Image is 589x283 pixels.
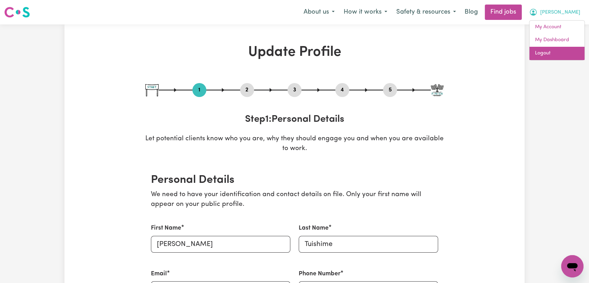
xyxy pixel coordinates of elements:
[335,85,349,95] button: Go to step 4
[525,5,585,20] button: My Account
[299,269,341,278] label: Phone Number
[4,4,30,20] a: Careseekers logo
[299,224,329,233] label: Last Name
[339,5,392,20] button: How it works
[192,85,206,95] button: Go to step 1
[529,47,584,60] a: Logout
[240,85,254,95] button: Go to step 2
[145,44,444,61] h1: Update Profile
[485,5,522,20] a: Find jobs
[383,85,397,95] button: Go to step 5
[4,6,30,18] img: Careseekers logo
[460,5,482,20] a: Blog
[529,20,585,60] div: My Account
[529,21,584,34] a: My Account
[392,5,460,20] button: Safety & resources
[299,5,339,20] button: About us
[145,134,444,154] p: Let potential clients know who you are, why they should engage you and when you are available to ...
[151,269,167,278] label: Email
[540,9,580,16] span: [PERSON_NAME]
[561,255,583,277] iframe: Button to launch messaging window
[288,85,301,95] button: Go to step 3
[151,173,438,187] h2: Personal Details
[145,114,444,126] h3: Step 1 : Personal Details
[151,190,438,210] p: We need to have your identification and contact details on file. Only your first name will appear...
[151,224,181,233] label: First Name
[529,33,584,47] a: My Dashboard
